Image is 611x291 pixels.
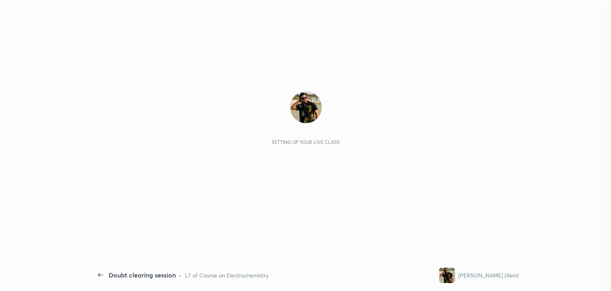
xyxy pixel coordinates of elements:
[439,267,455,283] img: 972cef165c4e428681d13a87c9ec34ae.jpg
[272,139,340,145] div: Setting up your live class
[179,271,182,279] div: •
[109,270,176,280] div: Doubt clearing session
[458,271,519,279] div: [PERSON_NAME] (Akm)
[185,271,269,279] div: L7 of Course on Electrochemistry
[290,91,322,123] img: 972cef165c4e428681d13a87c9ec34ae.jpg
